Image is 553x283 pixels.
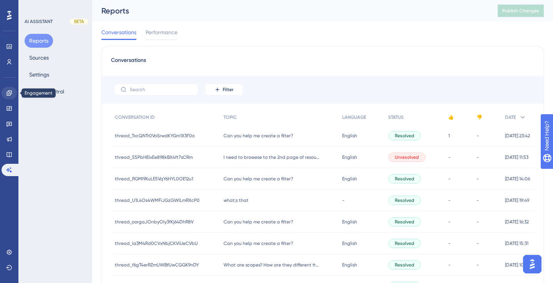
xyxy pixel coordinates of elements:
[477,154,479,160] span: -
[395,262,414,268] span: Resolved
[224,176,293,182] span: Can you help me create a filter?
[342,197,344,203] span: -
[101,28,136,37] span: Conversations
[342,240,357,246] span: English
[224,133,293,139] span: Can you help me create a filter?
[502,8,539,14] span: Publish Changes
[25,68,54,82] button: Settings
[224,262,320,268] span: What are scopes? How are they different from filters?
[25,18,53,25] div: AI ASSISTANT
[224,240,293,246] span: Can you help me create a filter?
[395,197,414,203] span: Resolved
[505,114,516,120] span: DATE
[115,262,199,268] span: thread_f6gT4erRZmUWBfUwCGGK9nDY
[395,154,419,160] span: Unresolved
[342,133,357,139] span: English
[115,133,195,139] span: thread_TxcQNTr0VoSrwdKYGm1X3F0o
[342,154,357,160] span: English
[25,85,69,98] button: Usage Control
[448,262,450,268] span: -
[505,240,528,246] span: [DATE] 15:31
[115,219,194,225] span: thread_oorgaJOnbyOly3fKj64DhR8V
[224,154,320,160] span: I need to browese to the 2nd page of resources
[448,176,450,182] span: -
[505,262,530,268] span: [DATE] 10:54
[224,114,237,120] span: TOPIC
[130,87,192,92] input: Search
[395,133,414,139] span: Resolved
[70,18,88,25] div: BETA
[505,154,528,160] span: [DATE] 11:53
[342,219,357,225] span: English
[388,114,404,120] span: STATUS
[395,240,414,246] span: Resolved
[224,197,248,203] span: what;s that
[205,83,243,96] button: Filter
[505,176,530,182] span: [DATE] 14:06
[448,133,450,139] span: 1
[342,114,366,120] span: LANGUAGE
[224,219,293,225] span: Can you help me create a filter?
[477,114,482,120] span: 👎
[115,240,198,246] span: thread_la3M4Rd0CVxNbjCKViUeCVbU
[477,219,479,225] span: -
[498,5,544,17] button: Publish Changes
[25,51,53,65] button: Sources
[505,133,530,139] span: [DATE] 23:42
[448,114,454,120] span: 👍
[448,219,450,225] span: -
[115,114,155,120] span: CONVERSATION ID
[342,176,357,182] span: English
[477,197,479,203] span: -
[477,262,479,268] span: -
[115,176,193,182] span: thread_RGMl9XuLE5VqY6HYL0OE12u1
[477,176,479,182] span: -
[505,219,529,225] span: [DATE] 16:32
[342,262,357,268] span: English
[18,2,48,11] span: Need Help?
[448,197,450,203] span: -
[477,133,479,139] span: -
[115,197,200,203] span: thread_U1L4Os4WMFiJGzGWILmRXcP0
[146,28,177,37] span: Performance
[101,5,478,16] div: Reports
[395,219,414,225] span: Resolved
[521,253,544,276] iframe: UserGuiding AI Assistant Launcher
[505,197,529,203] span: [DATE] 19:49
[25,34,53,48] button: Reports
[395,176,414,182] span: Resolved
[223,87,233,93] span: Filter
[111,56,146,70] span: Conversations
[448,154,450,160] span: -
[477,240,479,246] span: -
[448,240,450,246] span: -
[115,154,193,160] span: thread_55PbHEIxEe898kBX4ft7sCRm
